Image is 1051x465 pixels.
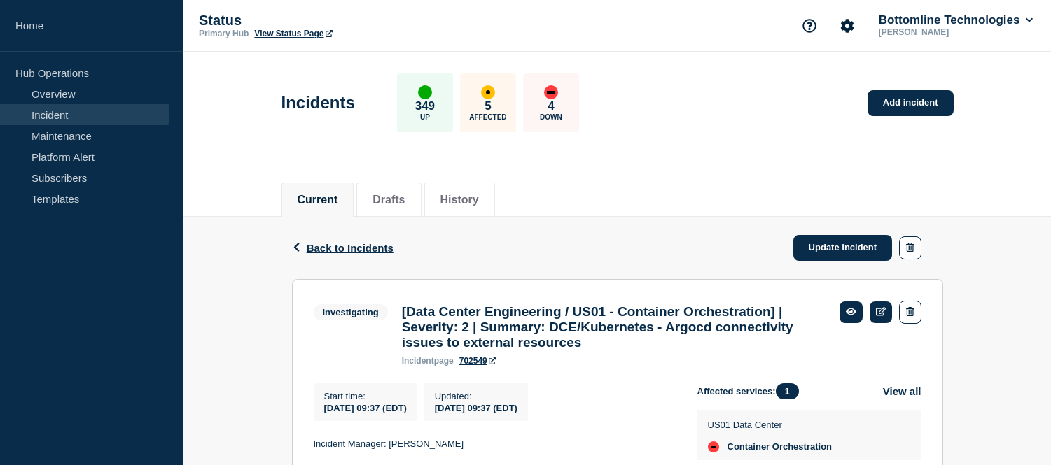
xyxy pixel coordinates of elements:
span: Container Orchestration [728,441,833,452]
p: 349 [415,99,435,113]
a: Update incident [793,235,893,261]
button: Bottomline Technologies [876,13,1036,27]
a: 702549 [459,356,496,366]
span: incident [402,356,434,366]
p: Up [420,113,430,121]
span: Investigating [314,304,388,320]
div: [DATE] 09:37 (EDT) [435,401,517,413]
p: page [402,356,454,366]
span: [DATE] 09:37 (EDT) [324,403,407,413]
p: Incident Manager: [PERSON_NAME] [314,438,675,450]
p: Primary Hub [199,29,249,38]
p: Updated : [435,391,517,401]
h1: Incidents [281,93,355,113]
p: 5 [485,99,491,113]
button: Drafts [373,194,405,206]
div: down [708,441,719,452]
div: down [544,85,558,99]
p: US01 Data Center [708,420,833,430]
p: Status [199,13,479,29]
h3: [Data Center Engineering / US01 - Container Orchestration] | Severity: 2 | Summary: DCE/Kubernete... [402,304,826,350]
p: [PERSON_NAME] [876,27,1022,37]
a: View Status Page [254,29,332,38]
a: Add incident [868,90,954,116]
span: 1 [776,383,799,399]
span: Back to Incidents [307,242,394,254]
button: Current [298,194,338,206]
button: History [440,194,479,206]
div: affected [481,85,495,99]
button: Account settings [833,11,862,41]
button: Back to Incidents [292,242,394,254]
span: Affected services: [697,383,806,399]
p: Start time : [324,391,407,401]
p: Affected [469,113,506,121]
button: View all [883,383,921,399]
div: up [418,85,432,99]
button: Support [795,11,824,41]
p: Down [540,113,562,121]
p: 4 [548,99,554,113]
